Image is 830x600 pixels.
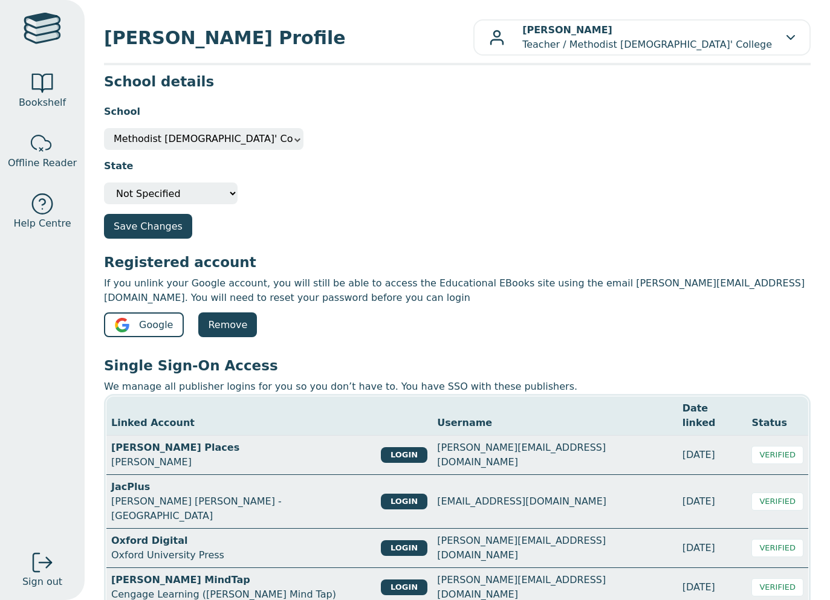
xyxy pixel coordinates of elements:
[111,480,371,523] div: [PERSON_NAME] [PERSON_NAME] - [GEOGRAPHIC_DATA]
[111,574,250,585] strong: [PERSON_NAME] MindTap
[678,436,747,475] td: [DATE]
[522,24,612,36] b: [PERSON_NAME]
[432,475,677,529] td: [EMAIL_ADDRESS][DOMAIN_NAME]
[111,481,150,492] strong: JacPlus
[104,159,133,173] label: State
[19,95,66,110] span: Bookshelf
[139,318,173,332] span: Google
[8,156,77,170] span: Offline Reader
[104,24,473,51] span: [PERSON_NAME] Profile
[432,436,677,475] td: [PERSON_NAME][EMAIL_ADDRESS][DOMAIN_NAME]
[104,356,811,375] h3: Single Sign-On Access
[114,128,294,150] span: Methodist Ladies' College
[751,539,803,557] div: VERIFIED
[678,529,747,568] td: [DATE]
[751,578,803,596] div: VERIFIED
[381,540,427,556] button: LOGIN
[111,440,371,469] div: [PERSON_NAME]
[111,534,371,563] div: Oxford University Press
[381,579,427,595] button: LOGIN
[22,575,62,589] span: Sign out
[198,312,257,337] a: Remove
[432,396,677,436] th: Username
[381,447,427,463] button: LOGIN
[104,105,140,119] label: School
[473,19,811,56] button: [PERSON_NAME]Teacher / Methodist [DEMOGRAPHIC_DATA]' College
[13,216,71,231] span: Help Centre
[522,23,772,52] p: Teacher / Methodist [DEMOGRAPHIC_DATA]' College
[381,494,427,509] button: LOGIN
[111,535,187,546] strong: Oxford Digital
[111,442,239,453] strong: [PERSON_NAME] Places
[751,446,803,464] div: VERIFIED
[104,214,192,239] button: Save Changes
[106,396,376,436] th: Linked Account
[104,253,811,271] h3: Registered account
[115,318,129,332] img: google_logo.svg
[432,529,677,568] td: [PERSON_NAME][EMAIL_ADDRESS][DOMAIN_NAME]
[678,475,747,529] td: [DATE]
[104,276,811,305] p: If you unlink your Google account, you will still be able to access the Educational EBooks site u...
[751,492,803,511] div: VERIFIED
[747,396,808,436] th: Status
[104,73,811,91] h3: School details
[104,379,811,394] p: We manage all publisher logins for you so you don’t have to. You have SSO with these publishers.
[678,396,747,436] th: Date linked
